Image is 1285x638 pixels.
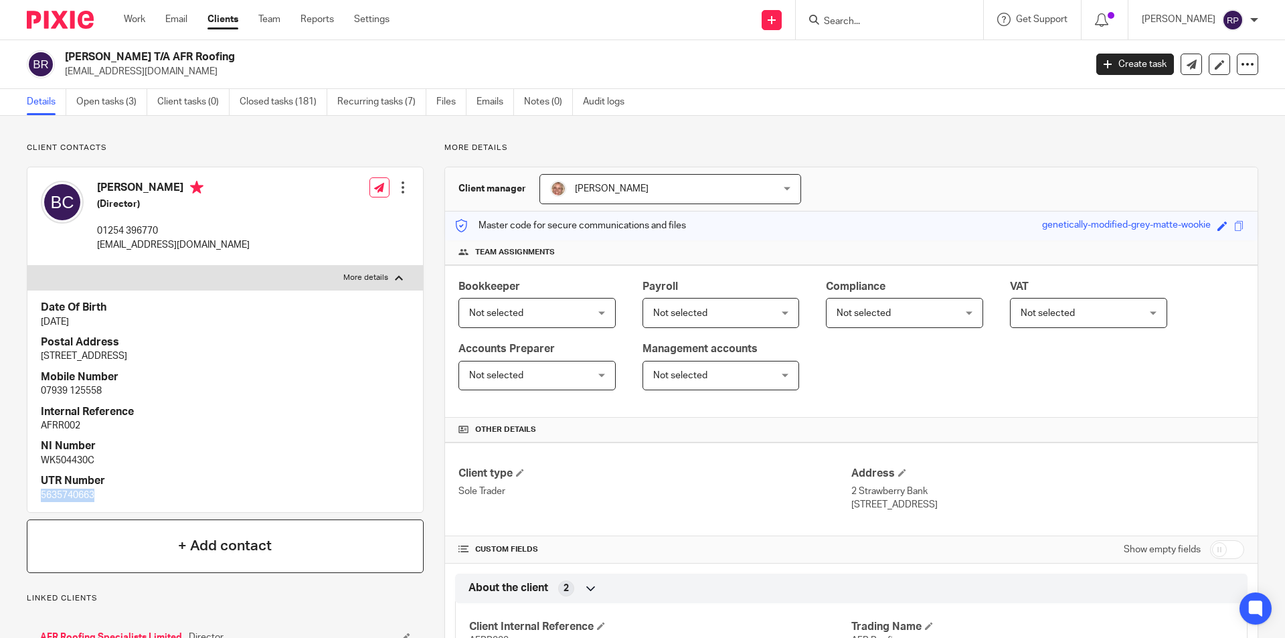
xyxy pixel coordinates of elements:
[343,272,388,283] p: More details
[653,309,707,318] span: Not selected
[469,309,523,318] span: Not selected
[837,309,891,318] span: Not selected
[240,89,327,115] a: Closed tasks (181)
[826,281,885,292] span: Compliance
[823,16,943,28] input: Search
[41,384,410,398] p: 07939 125558
[41,335,410,349] h4: Postal Address
[1222,9,1244,31] img: svg%3E
[97,197,250,211] h5: (Director)
[1021,309,1075,318] span: Not selected
[477,89,514,115] a: Emails
[1142,13,1215,26] p: [PERSON_NAME]
[41,489,410,502] p: 5635740663
[337,89,426,115] a: Recurring tasks (7)
[27,143,424,153] p: Client contacts
[458,544,851,555] h4: CUSTOM FIELDS
[1010,281,1029,292] span: VAT
[76,89,147,115] a: Open tasks (3)
[41,405,410,419] h4: Internal Reference
[583,89,634,115] a: Audit logs
[41,301,410,315] h4: Date Of Birth
[41,419,410,432] p: AFRR002
[157,89,230,115] a: Client tasks (0)
[41,454,410,467] p: WK504430C
[1096,54,1174,75] a: Create task
[851,485,1244,498] p: 2 Strawberry Bank
[207,13,238,26] a: Clients
[469,371,523,380] span: Not selected
[41,474,410,488] h4: UTR Number
[354,13,390,26] a: Settings
[564,582,569,595] span: 2
[458,485,851,498] p: Sole Trader
[851,467,1244,481] h4: Address
[190,181,203,194] i: Primary
[65,65,1076,78] p: [EMAIL_ADDRESS][DOMAIN_NAME]
[97,238,250,252] p: [EMAIL_ADDRESS][DOMAIN_NAME]
[41,349,410,363] p: [STREET_ADDRESS]
[851,620,1233,634] h4: Trading Name
[468,581,548,595] span: About the client
[27,11,94,29] img: Pixie
[444,143,1258,153] p: More details
[458,281,520,292] span: Bookkeeper
[41,181,84,224] img: svg%3E
[575,184,649,193] span: [PERSON_NAME]
[27,593,424,604] p: Linked clients
[1124,543,1201,556] label: Show empty fields
[41,370,410,384] h4: Mobile Number
[1016,15,1067,24] span: Get Support
[458,182,526,195] h3: Client manager
[458,467,851,481] h4: Client type
[97,181,250,197] h4: [PERSON_NAME]
[436,89,466,115] a: Files
[97,224,250,238] p: 01254 396770
[469,620,851,634] h4: Client Internal Reference
[642,343,758,354] span: Management accounts
[258,13,280,26] a: Team
[550,181,566,197] img: SJ.jpg
[458,343,555,354] span: Accounts Preparer
[27,89,66,115] a: Details
[524,89,573,115] a: Notes (0)
[65,50,874,64] h2: [PERSON_NAME] T/A AFR Roofing
[27,50,55,78] img: svg%3E
[41,439,410,453] h4: NI Number
[475,247,555,258] span: Team assignments
[178,536,272,556] h4: + Add contact
[41,315,410,329] p: [DATE]
[642,281,678,292] span: Payroll
[124,13,145,26] a: Work
[455,219,686,232] p: Master code for secure communications and files
[165,13,187,26] a: Email
[1042,218,1211,234] div: genetically-modified-grey-matte-wookie
[475,424,536,435] span: Other details
[653,371,707,380] span: Not selected
[851,498,1244,511] p: [STREET_ADDRESS]
[301,13,334,26] a: Reports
